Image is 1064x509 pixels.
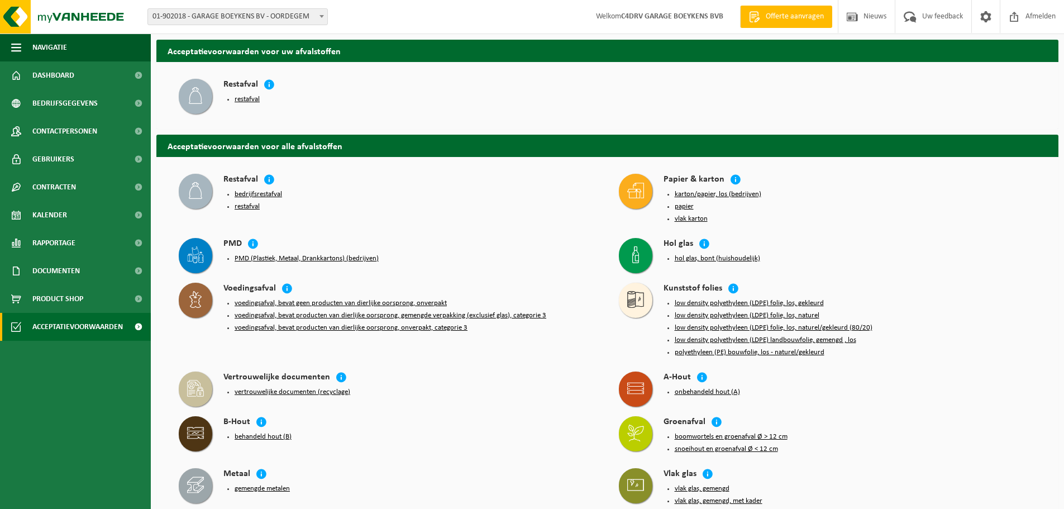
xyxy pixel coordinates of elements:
span: Bedrijfsgegevens [32,89,98,117]
span: Navigatie [32,34,67,61]
h4: PMD [223,238,242,251]
h4: Restafval [223,174,258,187]
h4: Vertrouwelijke documenten [223,372,330,384]
button: snoeihout en groenafval Ø < 12 cm [675,445,778,454]
button: onbehandeld hout (A) [675,388,740,397]
button: boomwortels en groenafval Ø > 12 cm [675,432,788,441]
a: Offerte aanvragen [740,6,832,28]
h4: Hol glas [664,238,693,251]
span: Rapportage [32,229,75,257]
span: Contactpersonen [32,117,97,145]
h4: Papier & karton [664,174,724,187]
button: karton/papier, los (bedrijven) [675,190,761,199]
button: low density polyethyleen (LDPE) folie, los, naturel [675,311,819,320]
button: restafval [235,95,260,104]
span: Acceptatievoorwaarden [32,313,123,341]
h2: Acceptatievoorwaarden voor alle afvalstoffen [156,135,1058,156]
span: Product Shop [32,285,83,313]
button: vlak glas, gemengd [675,484,729,493]
button: vlak karton [675,215,708,223]
button: behandeld hout (B) [235,432,292,441]
strong: C4DRV GARAGE BOEYKENS BVB [621,12,723,21]
h4: Voedingsafval [223,283,276,296]
button: hol glas, bont (huishoudelijk) [675,254,760,263]
button: vertrouwelijke documenten (recyclage) [235,388,350,397]
h4: Metaal [223,468,250,481]
button: restafval [235,202,260,211]
span: Contracten [32,173,76,201]
button: voedingsafval, bevat producten van dierlijke oorsprong, onverpakt, categorie 3 [235,324,467,332]
h4: A-Hout [664,372,691,384]
h2: Acceptatievoorwaarden voor uw afvalstoffen [156,40,1058,61]
h4: Kunststof folies [664,283,722,296]
span: Kalender [32,201,67,229]
span: Documenten [32,257,80,285]
button: low density polyethyleen (LDPE) landbouwfolie, gemengd , los [675,336,856,345]
span: Gebruikers [32,145,74,173]
button: bedrijfsrestafval [235,190,282,199]
span: Offerte aanvragen [763,11,827,22]
h4: Vlak glas [664,468,696,481]
button: voedingsafval, bevat geen producten van dierlijke oorsprong, onverpakt [235,299,447,308]
button: low density polyethyleen (LDPE) folie, los, gekleurd [675,299,824,308]
button: voedingsafval, bevat producten van dierlijke oorsprong, gemengde verpakking (exclusief glas), cat... [235,311,546,320]
button: papier [675,202,694,211]
span: 01-902018 - GARAGE BOEYKENS BV - OORDEGEM [147,8,328,25]
button: polyethyleen (PE) bouwfolie, los - naturel/gekleurd [675,348,824,357]
span: Dashboard [32,61,74,89]
button: gemengde metalen [235,484,290,493]
h4: B-Hout [223,416,250,429]
button: PMD (Plastiek, Metaal, Drankkartons) (bedrijven) [235,254,379,263]
button: low density polyethyleen (LDPE) folie, los, naturel/gekleurd (80/20) [675,324,872,332]
h4: Restafval [223,79,258,92]
button: vlak glas, gemengd, met kader [675,497,762,506]
h4: Groenafval [664,416,705,429]
span: 01-902018 - GARAGE BOEYKENS BV - OORDEGEM [148,9,327,25]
